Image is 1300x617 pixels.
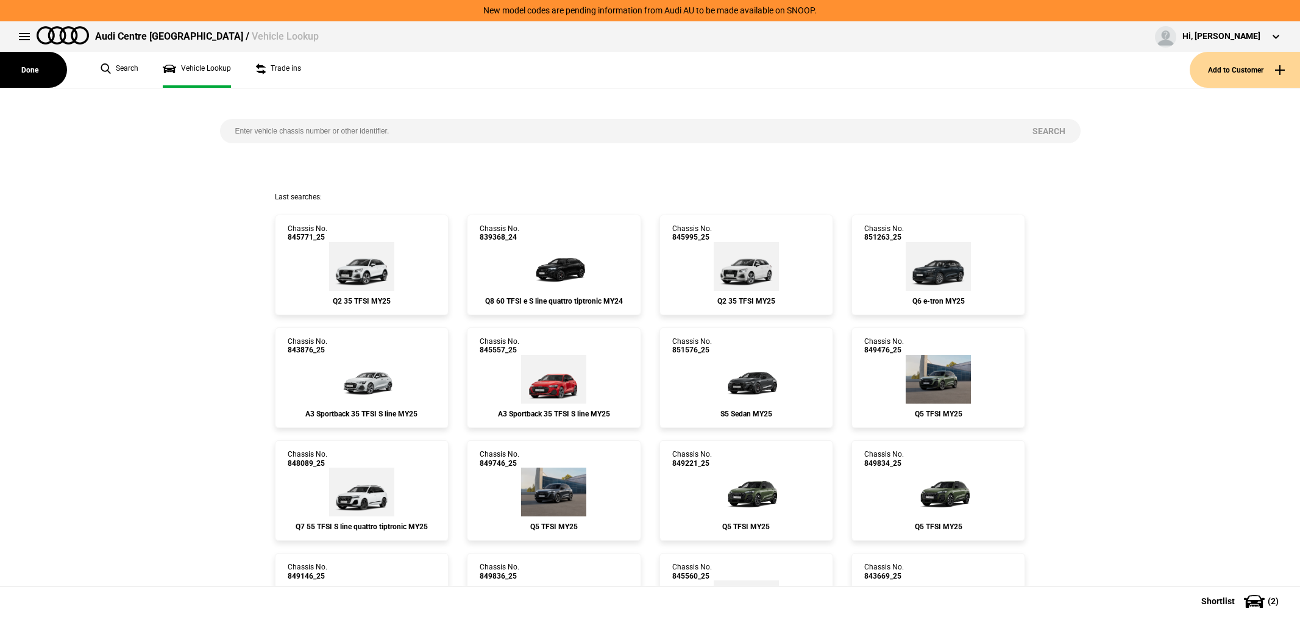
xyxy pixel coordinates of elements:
[864,572,904,580] span: 843669_25
[480,233,519,241] span: 839368_24
[714,242,779,291] img: Audi_GAGBKG_25_YM_Z9Z9_4A3_4E7_2JG_(Nadin:_2JG_4A3_4E7_C49)_ext.png
[672,522,820,531] div: Q5 TFSI MY25
[902,468,975,516] img: Audi_GUBAZG_25_FW_M4M4_PAH_WA7_6FJ_F80_H65_(Nadin:_6FJ_C56_F80_H65_PAH_S9S_WA7)_ext.png
[906,355,971,404] img: Audi_GUBAZG_25_FW_M4M4_3FU_WA9_PAH_WA7_6FJ_PYH_F80_H65_(Nadin:_3FU_6FJ_C56_F80_H65_PAH_PYH_S9S_WA...
[95,30,319,43] div: Audi Centre [GEOGRAPHIC_DATA] /
[521,355,586,404] img: Audi_8YFCYG_25_EI_B1B1_WXC_PWL_WXC-2_(Nadin:_6FJ_C53_PWL_S9S_WXC)_ext.png
[709,355,783,404] img: Audi_FU2S5Y_25S_GX_6Y6Y_PAH_9VS_WA2_PQ7_PYH_PWO_3FP_F19_(Nadin:_3FP_9VS_C92_F19_PAH_PQ7_PWO_PYH_S...
[864,563,904,580] div: Chassis No.
[672,233,712,241] span: 845995_25
[672,410,820,418] div: S5 Sedan MY25
[672,450,712,468] div: Chassis No.
[275,193,322,201] span: Last searches:
[906,242,971,291] img: Audi_GFBA1A_25_FW_H1H1__(Nadin:_C05)_ext.png
[288,450,327,468] div: Chassis No.
[864,233,904,241] span: 851263_25
[1268,597,1279,605] span: ( 2 )
[288,459,327,468] span: 848089_25
[480,450,519,468] div: Chassis No.
[1182,30,1260,43] div: Hi, [PERSON_NAME]
[329,242,394,291] img: Audi_GAGBKG_25_YM_2Y2Y_WA2_4E7_6XK_4L6_(Nadin:_4E7_4L6_6XK_C49_WA2)_ext.png
[255,52,301,88] a: Trade ins
[220,119,1017,143] input: Enter vehicle chassis number or other identifier.
[288,563,327,580] div: Chassis No.
[480,522,628,531] div: Q5 TFSI MY25
[864,410,1012,418] div: Q5 TFSI MY25
[329,468,394,516] img: Audi_4MQCX2_25_EI_2Y2Y_WC7_WA7_PAH_N0Q_54K_(Nadin:_54K_C93_N0Q_PAH_WA7_WC7)_ext.png
[672,346,712,354] span: 851576_25
[163,52,231,88] a: Vehicle Lookup
[288,572,327,580] span: 849146_25
[672,337,712,355] div: Chassis No.
[1183,586,1300,616] button: Shortlist(2)
[864,297,1012,305] div: Q6 e-tron MY25
[480,459,519,468] span: 849746_25
[37,26,89,45] img: audi.png
[709,468,783,516] img: Audi_GUBAZG_25_FW_M4M4_3FU_PAH_WA7_6FJ_F80_H65_(Nadin:_3FU_6FJ_C56_F80_H65_PAH_S9S_WA7)_ext.png
[288,224,327,242] div: Chassis No.
[288,522,436,531] div: Q7 55 TFSI S line quattro tiptronic MY25
[864,337,904,355] div: Chassis No.
[864,522,1012,531] div: Q5 TFSI MY25
[480,337,519,355] div: Chassis No.
[325,355,398,404] img: Audi_8YFCYG_25_EI_2Y2Y_4E6_(Nadin:_4E6_C51)_ext.png
[288,297,436,305] div: Q2 35 TFSI MY25
[517,242,591,291] img: Audi_4MT0P3_24_EI_0E0E_CX2_MP_WF9_0N5_3S2_(Nadin:_0N5_3S2_C87_CX2_N0Q_S2S_S9S_WF9_YJZ)_ext.png
[480,572,519,580] span: 849836_25
[672,572,712,580] span: 845560_25
[864,459,904,468] span: 849834_25
[672,224,712,242] div: Chassis No.
[288,346,327,354] span: 843876_25
[672,459,712,468] span: 849221_25
[521,468,586,516] img: Audi_GUBAZG_25_FW_N7N7_3FU_PAH_WA7_6FJ_F80_H65_Y4T_(Nadin:_3FU_6FJ_C56_F80_H65_PAH_S9S_WA7_Y4T)_e...
[1190,52,1300,88] button: Add to Customer
[252,30,319,42] span: Vehicle Lookup
[288,233,327,241] span: 845771_25
[864,224,904,242] div: Chassis No.
[672,297,820,305] div: Q2 35 TFSI MY25
[1201,597,1235,605] span: Shortlist
[864,450,904,468] div: Chassis No.
[1017,119,1081,143] button: Search
[480,224,519,242] div: Chassis No.
[864,346,904,354] span: 849476_25
[288,337,327,355] div: Chassis No.
[672,563,712,580] div: Chassis No.
[480,563,519,580] div: Chassis No.
[101,52,138,88] a: Search
[288,410,436,418] div: A3 Sportback 35 TFSI S line MY25
[480,297,628,305] div: Q8 60 TFSI e S line quattro tiptronic MY24
[480,346,519,354] span: 845557_25
[480,410,628,418] div: A3 Sportback 35 TFSI S line MY25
